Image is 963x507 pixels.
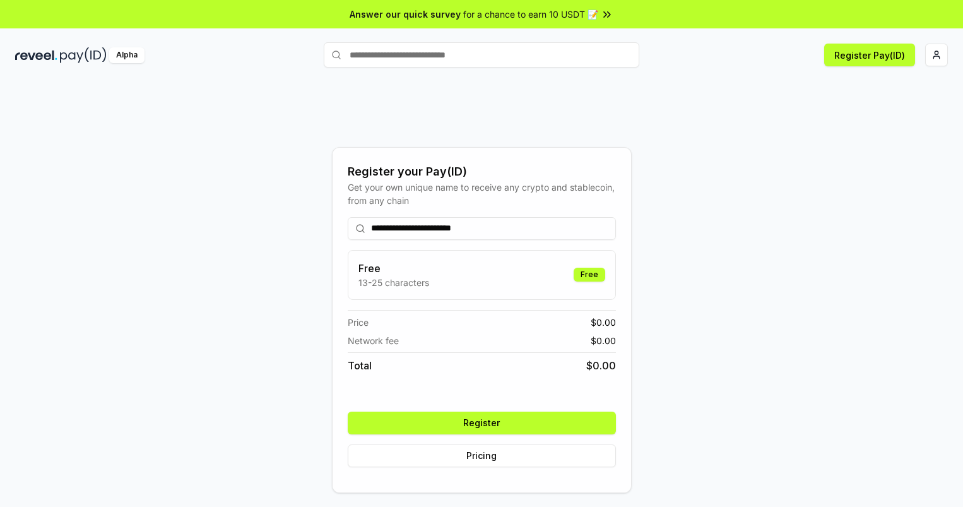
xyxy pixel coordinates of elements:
[358,276,429,289] p: 13-25 characters
[348,334,399,347] span: Network fee
[60,47,107,63] img: pay_id
[591,334,616,347] span: $ 0.00
[591,316,616,329] span: $ 0.00
[463,8,598,21] span: for a chance to earn 10 USDT 📝
[348,181,616,207] div: Get your own unique name to receive any crypto and stablecoin, from any chain
[348,358,372,373] span: Total
[586,358,616,373] span: $ 0.00
[348,412,616,434] button: Register
[350,8,461,21] span: Answer our quick survey
[824,44,915,66] button: Register Pay(ID)
[348,316,369,329] span: Price
[358,261,429,276] h3: Free
[348,163,616,181] div: Register your Pay(ID)
[574,268,605,282] div: Free
[109,47,145,63] div: Alpha
[348,444,616,467] button: Pricing
[15,47,57,63] img: reveel_dark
